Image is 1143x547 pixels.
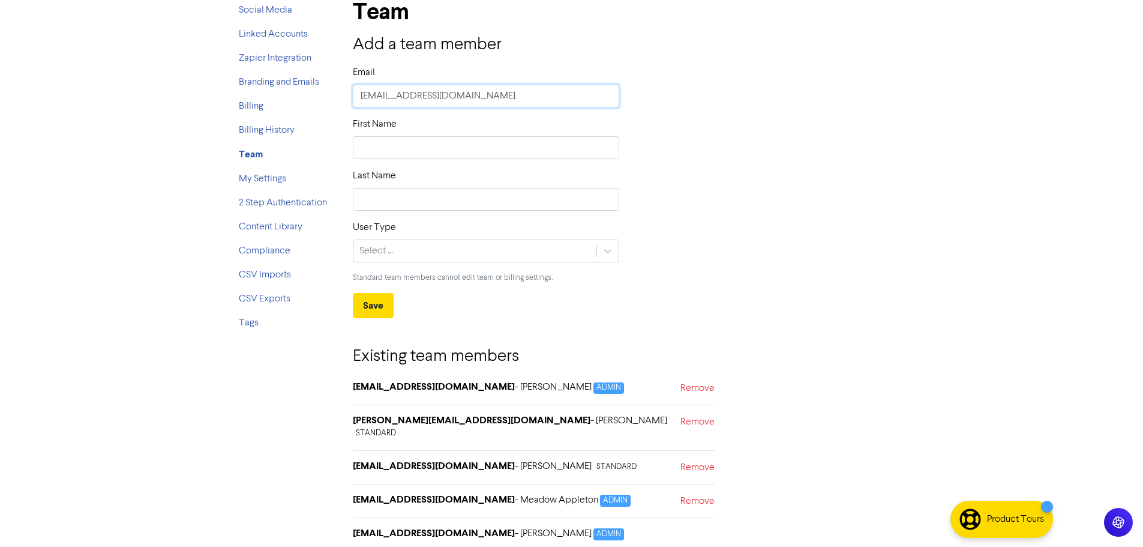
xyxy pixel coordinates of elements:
a: CSV Exports [239,294,290,304]
span: STANDARD [593,461,640,473]
h6: - [PERSON_NAME] [353,528,624,540]
a: Billing History [239,125,295,135]
h6: - Meadow Appleton [353,494,631,507]
a: 2 Step Authentication [239,198,327,208]
strong: [EMAIL_ADDRESS][DOMAIN_NAME] [353,381,515,393]
strong: [EMAIL_ADDRESS][DOMAIN_NAME] [353,460,515,472]
span: ADMIN [600,495,631,506]
a: Tags [239,318,259,328]
h6: - [PERSON_NAME] [353,415,680,439]
label: Last Name [353,169,396,183]
span: ADMIN [593,382,624,394]
strong: [EMAIL_ADDRESS][DOMAIN_NAME] [353,494,515,506]
h3: Add a team member [353,35,905,56]
a: Team [239,150,263,160]
a: My Settings [239,174,286,184]
a: Branding and Emails [239,77,319,87]
p: Standard team members cannot edit team or billing settings. [353,272,620,283]
span: STANDARD [353,428,399,439]
a: CSV Imports [239,270,291,280]
h6: - [PERSON_NAME] [353,461,640,473]
label: First Name [353,117,397,131]
a: Remove [680,415,715,444]
label: User Type [353,220,396,235]
strong: [PERSON_NAME][EMAIL_ADDRESS][DOMAIN_NAME] [353,414,590,426]
div: Select ... [359,244,393,258]
label: Email [353,65,375,80]
a: Remove [680,494,715,512]
a: Content Library [239,222,302,232]
a: Linked Accounts [239,29,308,39]
a: Remove [680,461,715,478]
h3: Existing team members [353,347,715,367]
strong: Team [239,148,263,160]
a: Remove [680,381,715,399]
a: Zapier Integration [239,53,311,63]
a: Social Media [239,5,292,15]
h6: - [PERSON_NAME] [353,381,624,394]
button: Save [353,293,394,318]
span: ADMIN [593,528,624,540]
a: Billing [239,101,263,111]
iframe: Chat Widget [1083,489,1143,547]
a: Compliance [239,246,290,256]
strong: [EMAIL_ADDRESS][DOMAIN_NAME] [353,527,515,539]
